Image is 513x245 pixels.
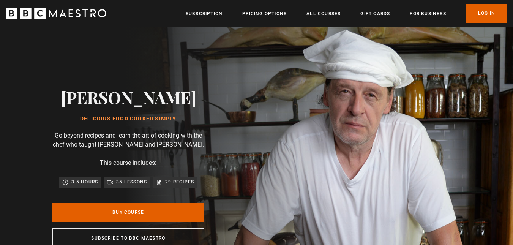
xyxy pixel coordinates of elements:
[306,10,341,17] a: All Courses
[71,178,98,186] p: 3.5 hours
[242,10,287,17] a: Pricing Options
[466,4,507,23] a: Log In
[165,178,194,186] p: 29 recipes
[360,10,390,17] a: Gift Cards
[186,4,507,23] nav: Primary
[61,87,196,107] h2: [PERSON_NAME]
[52,203,204,222] a: Buy Course
[116,178,147,186] p: 35 lessons
[52,131,204,149] p: Go beyond recipes and learn the art of cooking with the chef who taught [PERSON_NAME] and [PERSON...
[100,158,156,168] p: This course includes:
[410,10,446,17] a: For business
[186,10,223,17] a: Subscription
[6,8,106,19] svg: BBC Maestro
[61,116,196,122] h1: Delicious Food Cooked Simply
